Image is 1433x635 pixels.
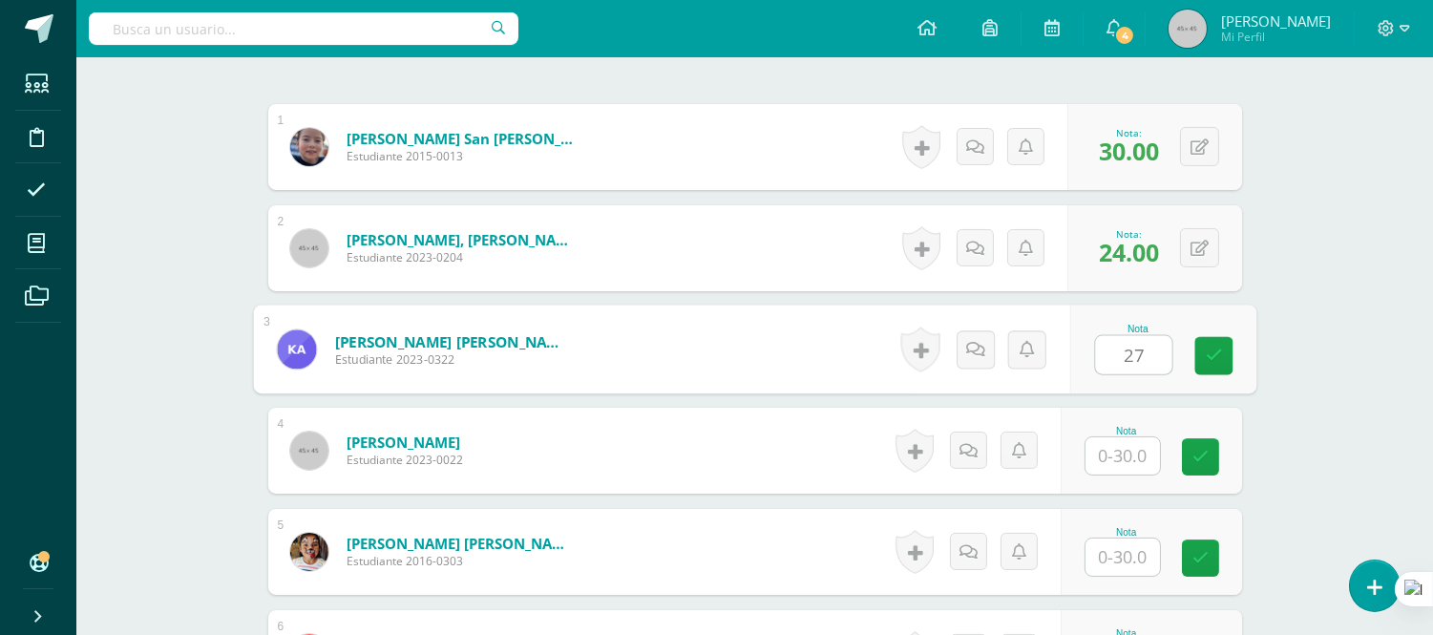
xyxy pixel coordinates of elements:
[347,534,576,553] a: [PERSON_NAME] [PERSON_NAME]
[1099,135,1159,167] span: 30.00
[1099,227,1159,241] div: Nota:
[290,128,328,166] img: 32313db6772b111f7cdcca771d4e5be9.png
[334,331,570,351] a: [PERSON_NAME] [PERSON_NAME]
[290,533,328,571] img: 6e7688701d8d8f48edb8c525d3756b2c.png
[1095,336,1171,374] input: 0-30.0
[347,553,576,569] span: Estudiante 2016-0303
[277,329,316,369] img: 69eb9f3bad7ff60286dd9510d5c1f79f.png
[347,249,576,265] span: Estudiante 2023-0204
[1221,11,1331,31] span: [PERSON_NAME]
[1085,426,1169,436] div: Nota
[1099,126,1159,139] div: Nota:
[1085,539,1160,576] input: 0-30.0
[290,432,328,470] img: 45x45
[1085,527,1169,538] div: Nota
[1169,10,1207,48] img: 45x45
[290,229,328,267] img: 45x45
[1221,29,1331,45] span: Mi Perfil
[347,129,576,148] a: [PERSON_NAME] San [PERSON_NAME], [PERSON_NAME]
[334,351,570,369] span: Estudiante 2023-0322
[347,230,576,249] a: [PERSON_NAME], [PERSON_NAME]
[1099,236,1159,268] span: 24.00
[347,148,576,164] span: Estudiante 2015-0013
[89,12,518,45] input: Busca un usuario...
[1094,324,1181,334] div: Nota
[347,452,463,468] span: Estudiante 2023-0022
[347,433,463,452] a: [PERSON_NAME]
[1085,437,1160,475] input: 0-30.0
[1114,25,1135,46] span: 4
